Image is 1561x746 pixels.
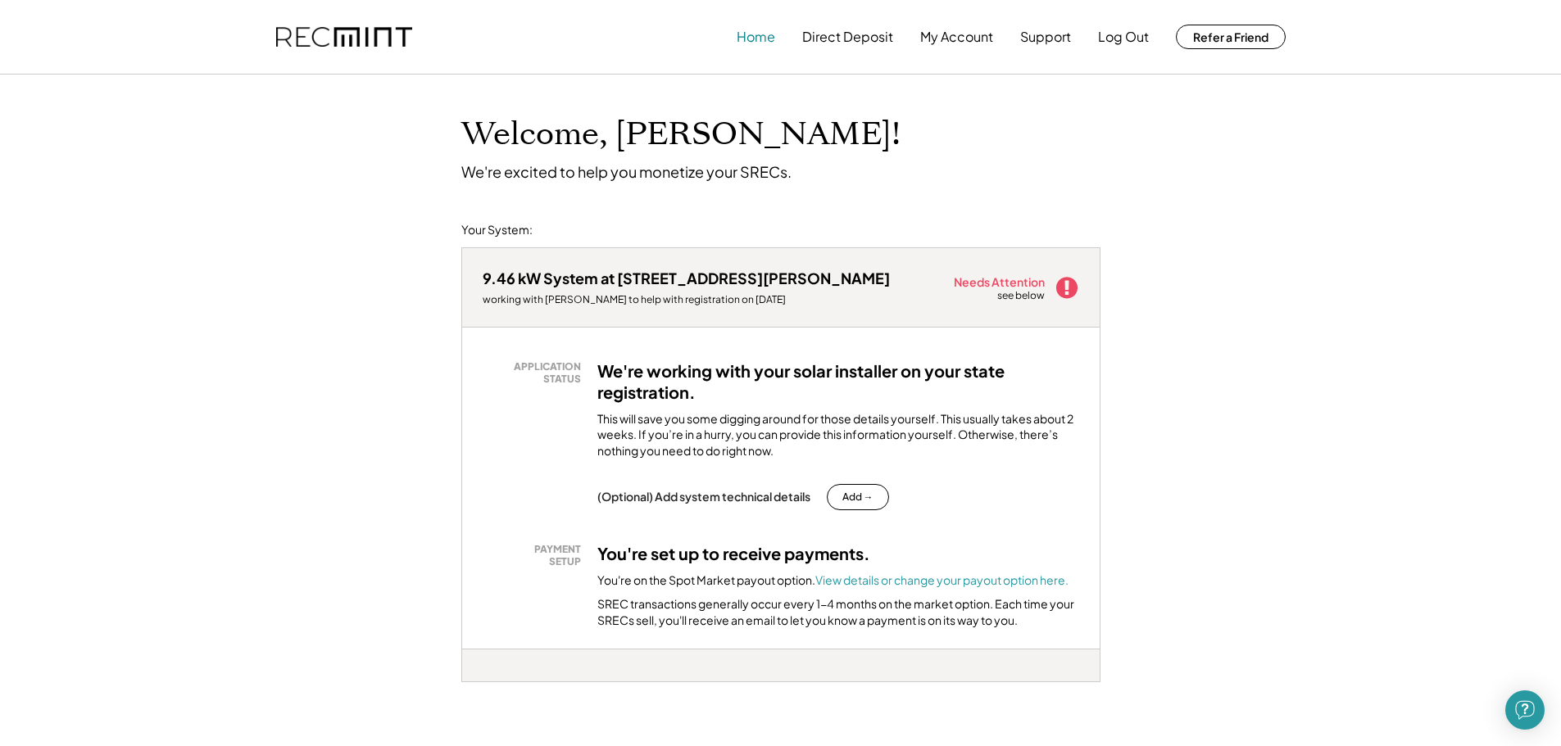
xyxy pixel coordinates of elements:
[597,360,1079,403] h3: We're working with your solar installer on your state registration.
[597,572,1069,589] div: You're on the Spot Market payout option.
[737,20,775,53] button: Home
[483,293,890,306] div: working with [PERSON_NAME] to help with registration on [DATE]
[1098,20,1149,53] button: Log Out
[461,162,792,181] div: We're excited to help you monetize your SRECs.
[597,489,810,504] div: (Optional) Add system technical details
[461,115,901,154] h1: Welcome, [PERSON_NAME]!
[491,360,581,386] div: APPLICATION STATUS
[597,596,1079,628] div: SREC transactions generally occur every 1-4 months on the market option. Each time your SRECs sel...
[1176,25,1286,49] button: Refer a Friend
[483,269,890,287] div: 9.46 kW System at [STREET_ADDRESS][PERSON_NAME]
[461,222,533,238] div: Your System:
[597,411,1079,459] div: This will save you some digging around for those details yourself. This usually takes about 2 wee...
[920,20,993,53] button: My Account
[802,20,893,53] button: Direct Deposit
[954,276,1046,287] div: Needs Attention
[491,543,581,568] div: PAYMENT SETUP
[815,572,1069,587] a: View details or change your payout option here.
[997,289,1046,303] div: see below
[1505,690,1545,730] div: Open Intercom Messenger
[1020,20,1071,53] button: Support
[597,543,870,564] h3: You're set up to receive payments.
[461,682,520,689] div: ydzge5uu - VA Distributed
[827,484,889,510] button: Add →
[276,27,412,47] img: recmint-logotype%403x.png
